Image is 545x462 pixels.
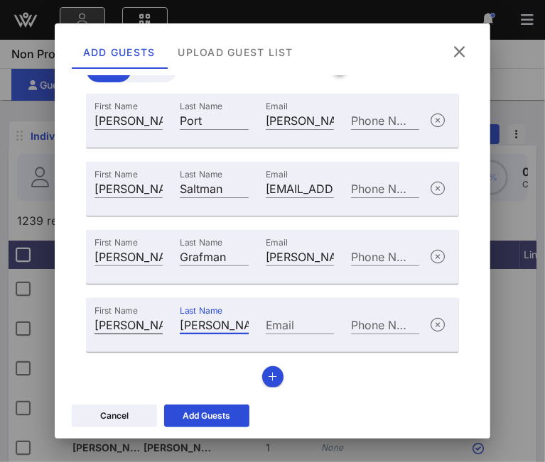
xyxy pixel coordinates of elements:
label: Email [266,237,288,248]
label: Last Name [180,101,222,111]
label: Last Name [180,237,222,248]
label: First Name [95,237,138,248]
input: Last Name [180,315,248,334]
button: Cancel [72,405,157,427]
div: Add Guests [183,409,230,423]
div: Add Guests [72,35,167,69]
div: Cancel [100,409,129,423]
label: Email [266,169,288,180]
div: Upload Guest List [166,35,304,69]
label: First Name [95,305,138,316]
label: Last Name [180,305,222,316]
label: Last Name [180,169,222,180]
label: First Name [95,101,138,111]
label: Email [266,101,288,111]
button: Add Guests [164,405,249,427]
label: First Name [95,169,138,180]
